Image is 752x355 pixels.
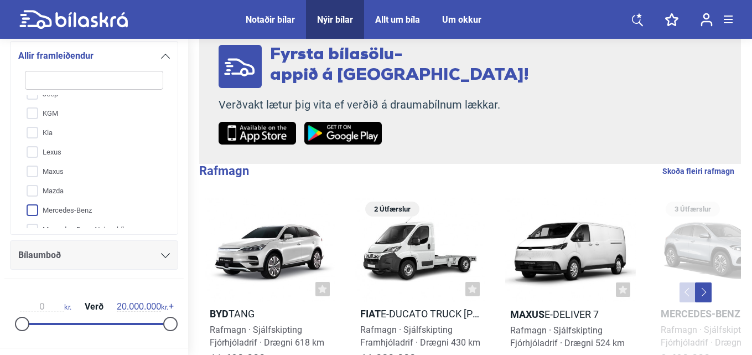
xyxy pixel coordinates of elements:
[695,282,712,302] button: Next
[270,47,529,84] span: Fyrsta bílasölu- appið á [GEOGRAPHIC_DATA]!
[18,248,61,263] span: Bílaumboð
[355,307,486,320] h2: e-Ducato Truck [PERSON_NAME] hús
[205,307,335,320] h2: Tang
[82,302,106,311] span: Verð
[20,302,71,312] span: kr.
[661,308,740,320] b: Mercedes-Benz
[360,325,480,348] span: Rafmagn · Sjálfskipting Framhjóladrif · Drægni 430 km
[210,325,324,348] span: Rafmagn · Sjálfskipting Fjórhjóladrif · Drægni 618 km
[18,48,94,64] span: Allir framleiðendur
[671,202,714,217] span: 3 Útfærslur
[505,308,636,321] h2: e-Deliver 7
[246,14,295,25] a: Notaðir bílar
[117,302,168,312] span: kr.
[317,14,353,25] a: Nýir bílar
[510,325,625,348] span: Rafmagn · Sjálfskipting Fjórhjóladrif · Drægni 524 km
[375,14,420,25] a: Allt um bíla
[199,164,249,178] b: Rafmagn
[680,282,696,302] button: Previous
[701,13,713,27] img: user-login.svg
[210,308,229,320] b: BYD
[360,308,381,320] b: Fiat
[510,308,544,320] b: Maxus
[442,14,481,25] a: Um okkur
[662,164,734,178] a: Skoða fleiri rafmagn
[219,98,529,112] p: Verðvakt lætur þig vita ef verðið á draumabílnum lækkar.
[371,202,414,217] span: 2 Útfærslur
